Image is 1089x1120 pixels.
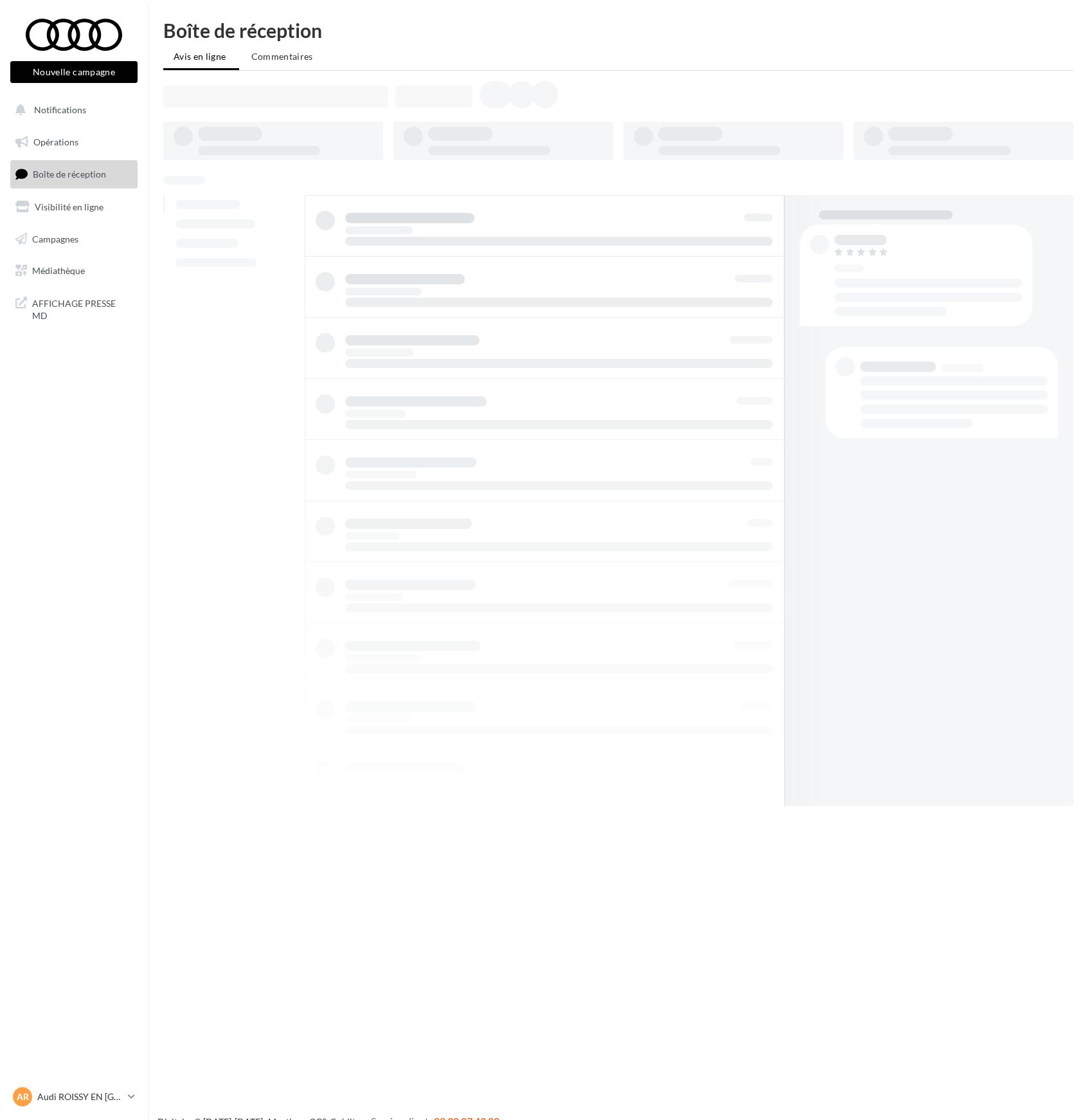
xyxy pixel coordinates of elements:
span: Boîte de réception [33,169,106,179]
button: Notifications [8,96,135,124]
span: Médiathèque [32,265,85,276]
span: Notifications [34,104,86,115]
a: Visibilité en ligne [8,194,140,221]
div: Boîte de réception [163,21,1074,40]
span: Opérations [33,136,78,147]
a: AR Audi ROISSY EN [GEOGRAPHIC_DATA] [10,1085,138,1109]
span: AFFICHAGE PRESSE MD [32,295,132,322]
a: Opérations [8,129,140,156]
a: Campagnes [8,226,140,253]
a: Boîte de réception [8,160,140,188]
span: Campagnes [32,233,78,244]
span: AR [17,1090,29,1103]
span: Commentaires [251,51,313,62]
p: Audi ROISSY EN [GEOGRAPHIC_DATA] [37,1090,123,1103]
span: Visibilité en ligne [35,201,104,212]
a: AFFICHAGE PRESSE MD [8,289,140,327]
a: Médiathèque [8,257,140,284]
button: Nouvelle campagne [10,61,138,83]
